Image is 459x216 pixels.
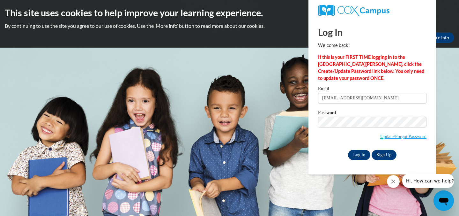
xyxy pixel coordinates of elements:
iframe: Close message [387,175,400,188]
h2: This site uses cookies to help improve your learning experience. [5,6,454,19]
input: Log In [348,150,370,160]
a: Update/Forgot Password [380,134,426,139]
a: More Info [424,33,454,43]
label: Password [318,110,426,117]
a: COX Campus [318,5,426,16]
img: COX Campus [318,5,389,16]
strong: If this is your FIRST TIME logging in to the [GEOGRAPHIC_DATA][PERSON_NAME], click the Create/Upd... [318,54,424,81]
p: By continuing to use the site you agree to our use of cookies. Use the ‘More info’ button to read... [5,22,454,29]
iframe: Button to launch messaging window [433,190,454,211]
label: Email [318,86,426,93]
h1: Log In [318,26,426,39]
iframe: Message from company [402,174,454,188]
a: Sign Up [372,150,396,160]
p: Welcome back! [318,42,426,49]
